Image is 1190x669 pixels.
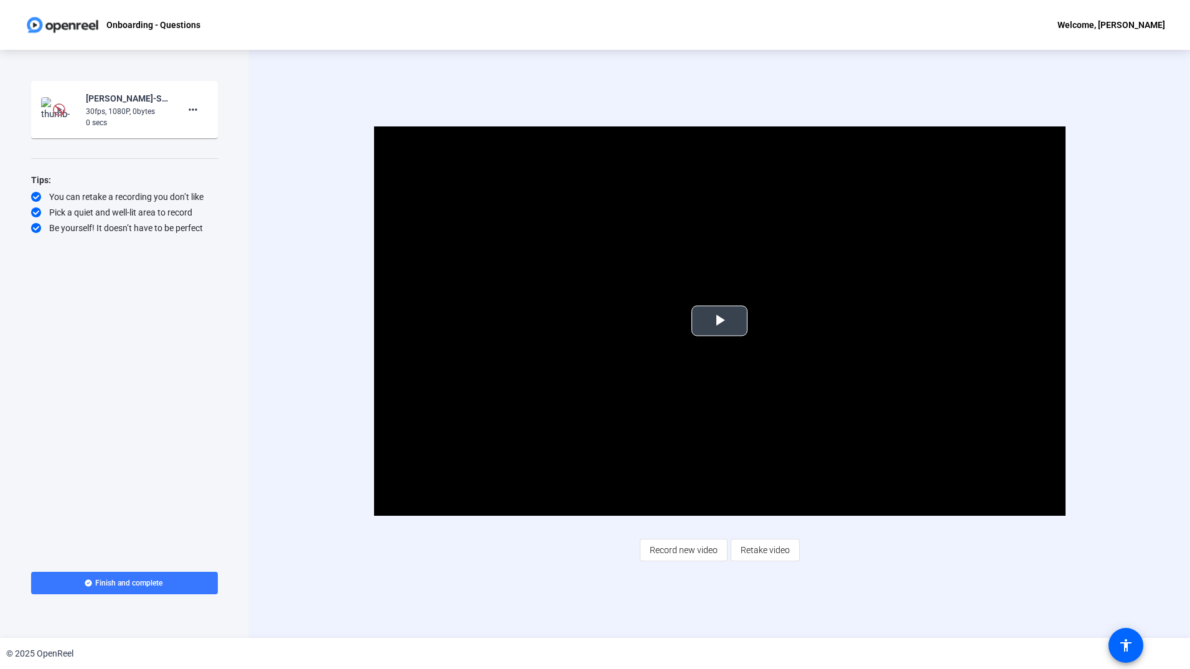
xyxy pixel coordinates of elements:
img: OpenReel logo [25,12,100,37]
div: Welcome, [PERSON_NAME] [1057,17,1165,32]
div: Pick a quiet and well-lit area to record [31,206,218,219]
span: Record new video [650,538,718,562]
p: Onboarding - Questions [106,17,200,32]
button: Finish and complete [31,572,218,594]
div: Video Player [374,126,1066,516]
img: thumb-nail [41,97,78,122]
mat-icon: accessibility [1118,638,1133,653]
mat-icon: more_horiz [185,102,200,117]
span: Retake video [741,538,790,562]
div: Tips: [31,173,218,187]
div: 30fps, 1080P, 0bytes [86,106,169,117]
button: Retake video [731,539,800,561]
button: Record new video [640,539,728,561]
span: Finish and complete [95,578,162,588]
div: 0 secs [86,117,169,128]
div: [PERSON_NAME]-SPSNQ ELT - Onboarding-Onboarding - Questions-1759270408078-webcam [86,91,169,106]
div: You can retake a recording you don’t like [31,191,218,203]
div: Be yourself! It doesn’t have to be perfect [31,222,218,234]
img: Preview is unavailable [53,103,65,116]
div: © 2025 OpenReel [6,647,73,660]
button: Play Video [691,306,747,336]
